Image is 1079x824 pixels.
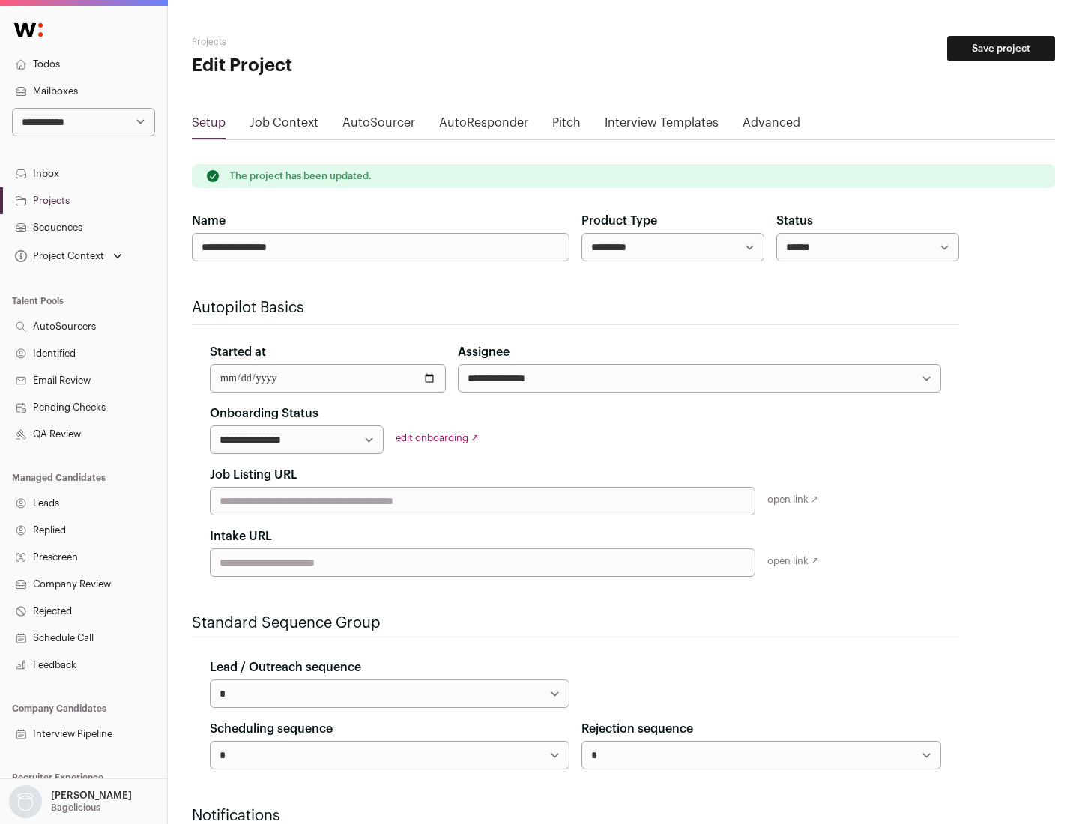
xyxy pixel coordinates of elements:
button: Open dropdown [12,246,125,267]
div: Project Context [12,250,104,262]
h2: Standard Sequence Group [192,613,959,634]
p: [PERSON_NAME] [51,790,132,802]
h2: Autopilot Basics [192,297,959,318]
a: Pitch [552,114,581,138]
button: Open dropdown [6,785,135,818]
label: Scheduling sequence [210,720,333,738]
h2: Projects [192,36,480,48]
p: Bagelicious [51,802,100,814]
label: Name [192,212,226,230]
a: Setup [192,114,226,138]
h1: Edit Project [192,54,480,78]
a: AutoSourcer [342,114,415,138]
label: Assignee [458,343,510,361]
img: nopic.png [9,785,42,818]
label: Job Listing URL [210,466,297,484]
button: Save project [947,36,1055,61]
label: Status [776,212,813,230]
a: AutoResponder [439,114,528,138]
p: The project has been updated. [229,170,372,182]
label: Lead / Outreach sequence [210,658,361,676]
label: Started at [210,343,266,361]
a: Job Context [250,114,318,138]
a: Advanced [743,114,800,138]
label: Onboarding Status [210,405,318,422]
img: Wellfound [6,15,51,45]
a: edit onboarding ↗ [396,433,479,443]
label: Rejection sequence [581,720,693,738]
label: Intake URL [210,527,272,545]
a: Interview Templates [605,114,719,138]
label: Product Type [581,212,657,230]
